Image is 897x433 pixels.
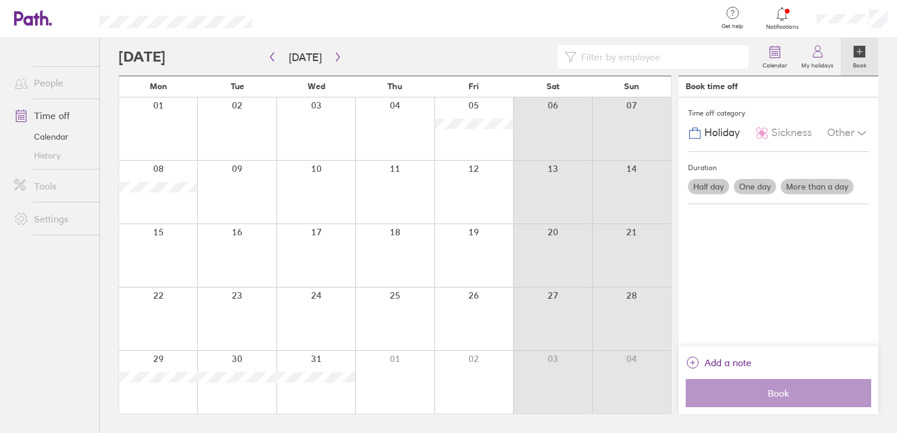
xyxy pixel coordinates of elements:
[756,59,794,69] label: Calendar
[704,353,751,372] span: Add a note
[5,127,99,146] a: Calendar
[686,82,738,91] div: Book time off
[688,179,729,194] label: Half day
[387,82,402,91] span: Thu
[794,59,841,69] label: My holidays
[763,6,801,31] a: Notifications
[5,71,99,94] a: People
[279,48,331,67] button: [DATE]
[547,82,559,91] span: Sat
[308,82,325,91] span: Wed
[763,23,801,31] span: Notifications
[694,388,863,398] span: Book
[841,38,878,76] a: Book
[781,179,854,194] label: More than a day
[688,104,869,122] div: Time off category
[794,38,841,76] a: My holidays
[5,207,99,231] a: Settings
[713,23,751,30] span: Get help
[468,82,479,91] span: Fri
[576,46,742,68] input: Filter by employee
[688,159,869,177] div: Duration
[231,82,244,91] span: Tue
[756,38,794,76] a: Calendar
[686,379,871,407] button: Book
[624,82,639,91] span: Sun
[150,82,167,91] span: Mon
[846,59,874,69] label: Book
[704,127,740,139] span: Holiday
[5,104,99,127] a: Time off
[5,146,99,165] a: History
[771,127,812,139] span: Sickness
[5,174,99,198] a: Tools
[686,353,751,372] button: Add a note
[734,179,776,194] label: One day
[827,122,869,144] div: Other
